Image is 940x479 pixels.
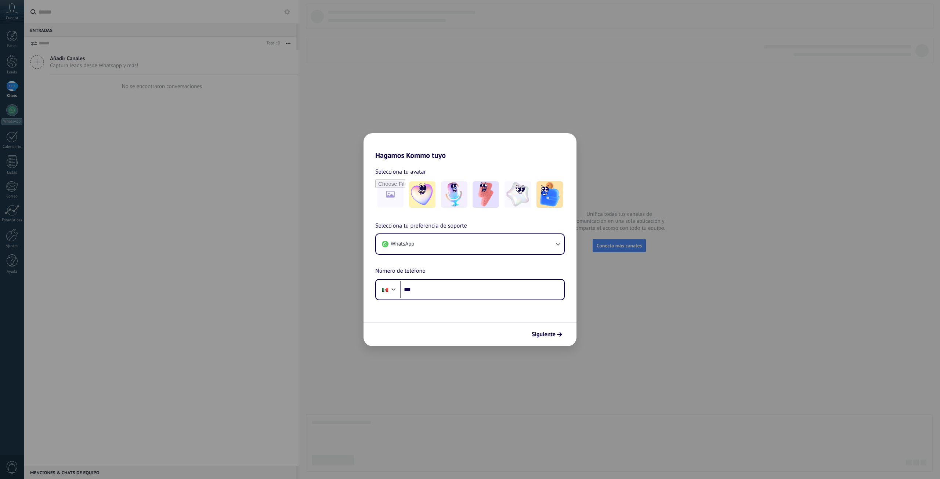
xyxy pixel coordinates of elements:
[473,181,499,208] img: -3.jpeg
[532,332,556,337] span: Siguiente
[505,181,531,208] img: -4.jpeg
[375,167,426,177] span: Selecciona tu avatar
[375,266,426,276] span: Número de teléfono
[378,282,392,297] div: Mexico: + 52
[375,221,467,231] span: Selecciona tu preferencia de soporte
[528,328,565,341] button: Siguiente
[376,234,564,254] button: WhatsApp
[536,181,563,208] img: -5.jpeg
[391,240,414,248] span: WhatsApp
[441,181,467,208] img: -2.jpeg
[409,181,435,208] img: -1.jpeg
[364,133,576,160] h2: Hagamos Kommo tuyo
